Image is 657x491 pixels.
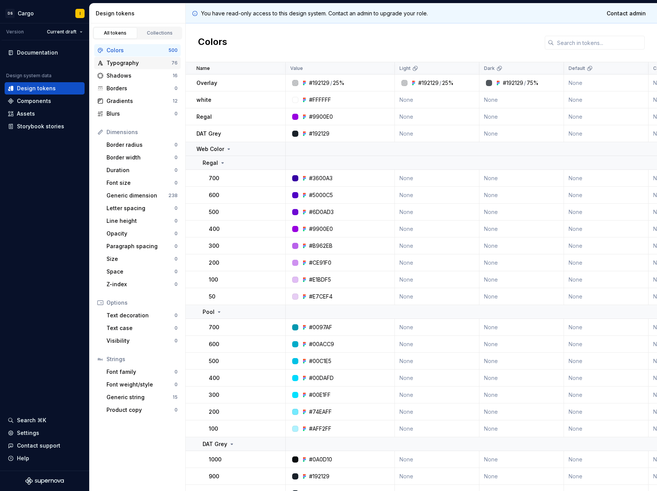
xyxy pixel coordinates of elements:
a: Generic dimension238 [103,189,181,202]
div: Help [17,455,29,462]
p: 600 [209,340,219,348]
td: None [395,204,479,221]
div: Settings [17,429,39,437]
td: None [564,237,649,254]
td: None [395,221,479,237]
a: Generic string15 [103,391,181,403]
div: 16 [173,73,178,79]
div: #00E1FF [309,391,331,399]
p: You have read-only access to this design system. Contact an admin to upgrade your role. [201,10,428,17]
div: Contact support [17,442,60,450]
td: None [395,370,479,386]
a: Line height0 [103,215,181,227]
div: #192129 [309,473,329,480]
div: #74EAFF [309,408,332,416]
p: Default [569,65,585,71]
td: None [395,288,479,305]
div: 0 [175,218,178,224]
div: #00DAFD [309,374,334,382]
a: Border radius0 [103,139,181,151]
td: None [395,271,479,288]
div: 0 [175,205,178,211]
td: None [479,370,564,386]
p: Web Color [196,145,224,153]
p: 600 [209,191,219,199]
a: Letter spacing0 [103,202,181,214]
div: / [439,79,441,87]
p: Regal [196,113,212,121]
td: None [564,468,649,485]
div: Paragraph spacing [106,242,175,250]
div: Size [106,255,175,263]
div: Colors [106,46,168,54]
div: #0097AF [309,323,332,331]
div: All tokens [96,30,135,36]
p: DAT Grey [203,440,227,448]
p: 900 [209,473,219,480]
td: None [479,288,564,305]
p: 1000 [209,456,221,463]
td: None [479,386,564,403]
td: None [395,468,479,485]
div: Components [17,97,51,105]
td: None [395,125,479,142]
div: Visibility [106,337,175,345]
div: 12 [173,98,178,104]
div: Documentation [17,49,58,56]
p: 400 [209,225,220,233]
td: None [564,386,649,403]
div: #E1BDF5 [309,276,331,284]
td: None [564,108,649,125]
div: 15 [173,394,178,400]
p: DAT Grey [196,130,221,138]
div: #AFF2FF [309,425,331,433]
td: None [395,108,479,125]
div: 0 [175,167,178,173]
div: 0 [175,407,178,413]
a: Storybook stories [5,120,85,133]
td: None [395,420,479,437]
div: Design tokens [17,85,56,92]
div: Strings [106,355,178,363]
div: Duration [106,166,175,174]
div: #0A0D10 [309,456,332,463]
a: Product copy0 [103,404,181,416]
div: #192129 [309,130,329,138]
button: Search ⌘K [5,414,85,426]
td: None [395,91,479,108]
td: None [479,336,564,353]
td: None [479,170,564,187]
div: Letter spacing [106,204,175,212]
a: Contact admin [602,7,651,20]
div: 0 [175,269,178,275]
div: #B962EB [309,242,333,250]
p: 200 [209,408,219,416]
button: Contact support [5,440,85,452]
div: 75% [527,79,539,87]
div: Text decoration [106,312,175,319]
td: None [564,420,649,437]
div: I [80,10,81,17]
p: 50 [209,293,215,300]
td: None [479,91,564,108]
div: Font weight/style [106,381,175,388]
p: 700 [209,323,219,331]
td: None [395,254,479,271]
div: Assets [17,110,35,118]
div: Border width [106,154,175,161]
div: #6D0AD3 [309,208,334,216]
td: None [479,468,564,485]
td: None [395,237,479,254]
td: None [564,204,649,221]
div: 0 [175,180,178,186]
div: 0 [175,154,178,161]
div: #CE91F0 [309,259,331,267]
a: Text case0 [103,322,181,334]
div: 0 [175,111,178,117]
div: #5000C5 [309,191,333,199]
a: Blurs0 [94,108,181,120]
td: None [479,353,564,370]
div: / [330,79,332,87]
div: Search ⌘K [17,416,46,424]
input: Search in tokens... [554,36,645,50]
